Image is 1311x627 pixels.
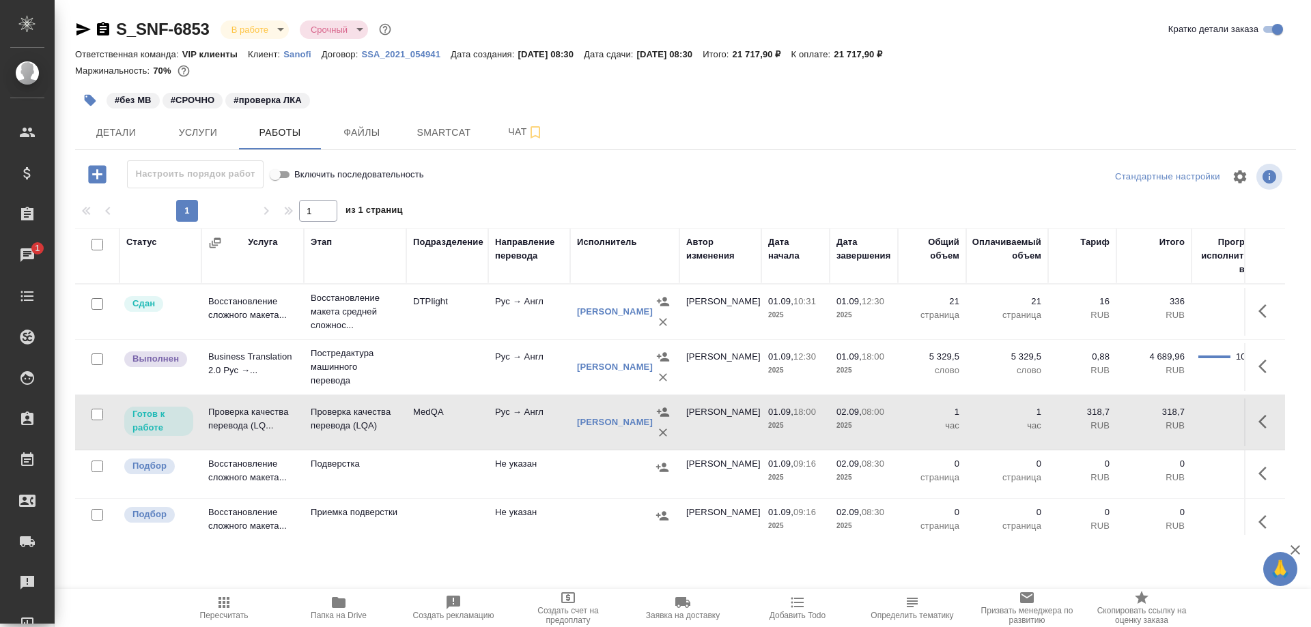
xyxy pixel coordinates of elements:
p: 12:30 [862,296,884,306]
p: 18:00 [862,351,884,362]
p: RUB [1123,419,1185,433]
p: Проверка качества перевода (LQA) [311,405,399,433]
td: [PERSON_NAME] [679,398,761,446]
p: Итого: [703,49,732,59]
a: S_SNF-6853 [116,20,210,38]
p: 2025 [836,419,891,433]
p: страница [905,519,959,533]
svg: Подписаться [527,124,544,141]
button: Сгруппировать [208,236,222,250]
td: Восстановление сложного макета... [201,288,304,336]
p: страница [973,519,1041,533]
span: Услуги [165,124,231,141]
p: 0 [905,457,959,471]
p: Приемка подверстки [311,506,399,519]
td: Рус → Англ [488,398,570,446]
td: [PERSON_NAME] [679,499,761,546]
p: RUB [1123,308,1185,322]
p: страница [905,308,959,322]
p: #СРОЧНО [171,93,215,107]
td: [PERSON_NAME] [679,343,761,391]
button: В работе [227,24,272,35]
td: Не указан [488,499,570,546]
span: Посмотреть информацию [1256,164,1285,190]
div: Можно подбирать исполнителей [123,506,195,524]
p: 08:30 [862,507,884,517]
p: Подбор [132,508,167,521]
button: Удалить [653,367,673,388]
p: Постредактура машинного перевода [311,347,399,388]
div: Дата начала [768,235,823,263]
p: 08:00 [862,407,884,417]
p: 2025 [836,471,891,484]
div: Менеджер проверил работу исполнителя, передает ее на следующий этап [123,295,195,313]
p: [DATE] 08:30 [637,49,703,59]
td: Рус → Англ [488,343,570,391]
span: 🙏 [1269,555,1292,583]
p: Подверстка [311,457,399,471]
p: 09:16 [793,458,816,469]
a: [PERSON_NAME] [577,362,653,372]
p: 70% [153,65,174,76]
button: Доп статусы указывают на важность/срочность заказа [376,20,394,38]
span: Файлы [329,124,395,141]
td: Проверка качества перевода (LQ... [201,398,304,446]
p: 18:00 [793,407,816,417]
button: Здесь прячутся важные кнопки [1250,295,1283,327]
p: 2025 [768,471,823,484]
span: Настроить таблицу [1224,160,1256,193]
span: Детали [83,124,149,141]
button: Здесь прячутся важные кнопки [1250,457,1283,490]
button: Удалить [653,312,673,332]
p: #проверка ЛКА [234,93,301,107]
p: 02.09, [836,507,862,517]
p: страница [973,308,1041,322]
div: Оплачиваемый объем [972,235,1041,263]
div: Можно подбирать исполнителей [123,457,195,476]
p: Восстановление макета средней сложнос... [311,291,399,332]
p: Клиент: [248,49,283,59]
span: Smartcat [411,124,477,141]
p: 0 [905,506,959,519]
span: СРОЧНО [161,93,225,105]
p: 01.09, [836,296,862,306]
span: Кратко детали заказа [1168,23,1258,36]
span: Работы [247,124,313,141]
div: Тариф [1080,235,1110,249]
td: [PERSON_NAME] [679,450,761,498]
button: 5344.66 RUB; [175,62,193,80]
p: 2025 [768,364,823,377]
button: Скопировать ссылку для ЯМессенджера [75,21,91,38]
p: 2025 [768,308,823,322]
p: Дата сдачи: [584,49,636,59]
p: RUB [1055,519,1110,533]
p: Договор: [322,49,362,59]
p: Готов к работе [132,407,185,435]
p: #без МВ [115,93,152,107]
p: RUB [1055,364,1110,377]
p: RUB [1055,419,1110,433]
button: Здесь прячутся важные кнопки [1250,405,1283,438]
div: В работе [221,20,289,39]
p: 1 [905,405,959,419]
td: Не указан [488,450,570,498]
button: Назначить [652,506,673,526]
button: Скопировать ссылку [95,21,111,38]
p: страница [905,471,959,484]
td: Рус → Англ [488,288,570,336]
div: В работе [300,20,368,39]
p: 10:31 [793,296,816,306]
p: RUB [1123,364,1185,377]
p: 08:30 [862,458,884,469]
p: 02.09, [836,458,862,469]
div: Исполнитель может приступить к работе [123,405,195,437]
span: без МВ [105,93,161,105]
div: Подразделение [413,235,483,249]
p: 16 [1055,295,1110,308]
p: 01.09, [768,507,793,517]
div: Исполнитель завершил работу [123,350,195,368]
p: 318,7 [1055,405,1110,419]
span: Включить последовательность [294,168,424,181]
button: 🙏 [1263,552,1297,586]
p: 0,88 [1055,350,1110,364]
